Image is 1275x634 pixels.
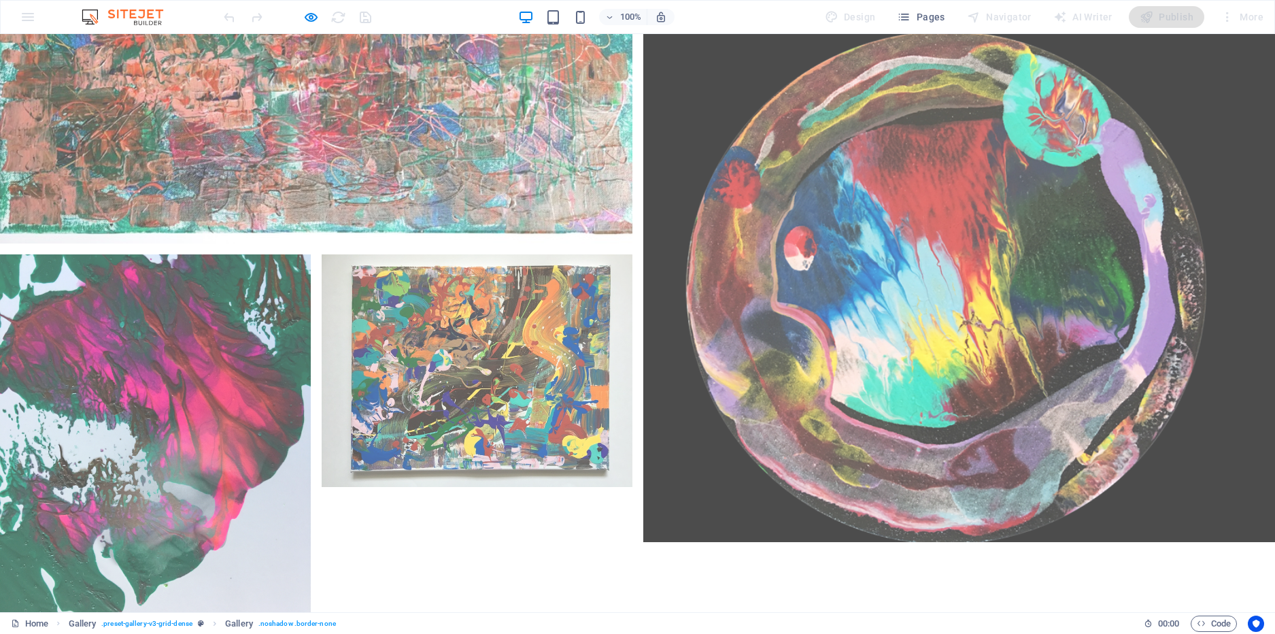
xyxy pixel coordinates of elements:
[258,616,336,632] span: . noshadow .border-none
[11,616,48,632] a: Click to cancel selection. Double-click to open Pages
[891,6,950,28] button: Pages
[1144,616,1180,632] h6: Session time
[655,11,667,23] i: On resize automatically adjust zoom level to fit chosen device.
[198,620,204,627] i: This element is a customizable preset
[69,616,336,632] nav: breadcrumb
[1197,616,1231,632] span: Code
[599,9,647,25] button: 100%
[897,10,945,24] span: Pages
[1158,616,1179,632] span: 00 00
[78,9,180,25] img: Editor Logo
[69,616,97,632] span: Click to select. Double-click to edit
[1191,616,1237,632] button: Code
[1248,616,1264,632] button: Usercentrics
[101,616,192,632] span: . preset-gallery-v3-grid-dense
[619,9,641,25] h6: 100%
[1168,618,1170,629] span: :
[819,6,881,28] div: Design (Ctrl+Alt+Y)
[225,616,253,632] span: Click to select. Double-click to edit
[322,220,632,454] img: "Over The Rainbow", 2016, acrylic, canvas, 20x16", $1,200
